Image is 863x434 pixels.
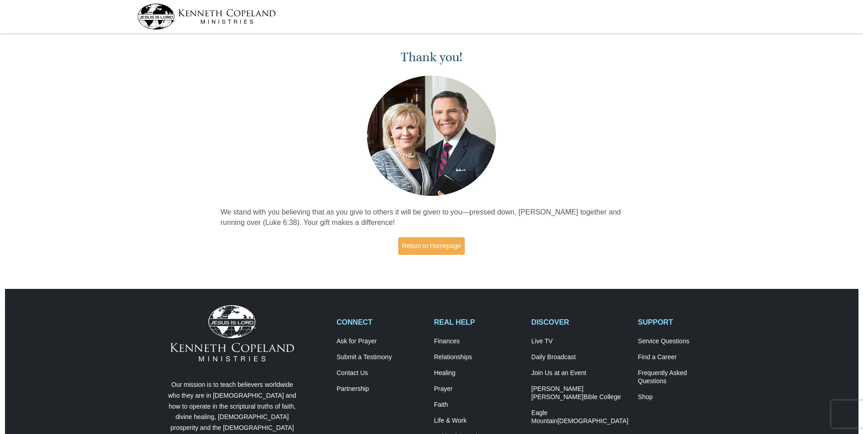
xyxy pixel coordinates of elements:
a: Join Us at an Event [531,369,628,377]
a: Ask for Prayer [337,337,424,346]
a: Live TV [531,337,628,346]
a: Shop [638,393,726,401]
a: [PERSON_NAME] [PERSON_NAME]Bible College [531,385,628,401]
h2: SUPPORT [638,318,726,327]
h2: CONNECT [337,318,424,327]
a: Healing [434,369,522,377]
a: Find a Career [638,353,726,361]
span: Bible College [583,393,621,400]
a: Relationships [434,353,522,361]
h1: Thank you! [221,50,643,65]
a: Submit a Testimony [337,353,424,361]
a: Daily Broadcast [531,353,628,361]
a: Eagle Mountain[DEMOGRAPHIC_DATA] [531,409,628,425]
a: Frequently AskedQuestions [638,369,726,385]
span: [DEMOGRAPHIC_DATA] [557,417,628,424]
a: Prayer [434,385,522,393]
a: Finances [434,337,522,346]
a: Contact Us [337,369,424,377]
a: Life & Work [434,417,522,425]
a: Faith [434,401,522,409]
a: Service Questions [638,337,726,346]
img: Kenneth and Gloria [365,73,498,198]
img: kcm-header-logo.svg [137,4,276,29]
h2: REAL HELP [434,318,522,327]
p: We stand with you believing that as you give to others it will be given to you—pressed down, [PER... [221,207,643,228]
a: Return to Homepage [398,237,465,255]
h2: DISCOVER [531,318,628,327]
img: Kenneth Copeland Ministries [170,305,294,361]
a: Partnership [337,385,424,393]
